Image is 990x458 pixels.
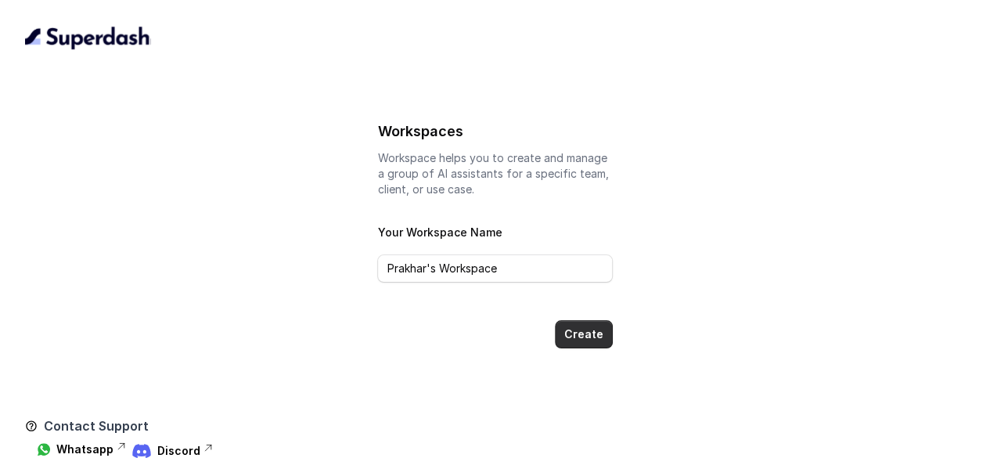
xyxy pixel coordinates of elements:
label: Your Workspace Name [377,225,502,239]
h1: Workspaces [377,119,612,144]
p: Workspace helps you to create and manage a group of AI assistants for a specific team, client, or... [377,150,612,197]
p: Contact Support [44,417,149,435]
img: light.svg [25,25,151,50]
p: Whatsapp [56,442,113,457]
button: Create [555,320,613,348]
img: whatsapp.f50b2aaae0bd8934e9105e63dc750668.svg [38,443,50,456]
